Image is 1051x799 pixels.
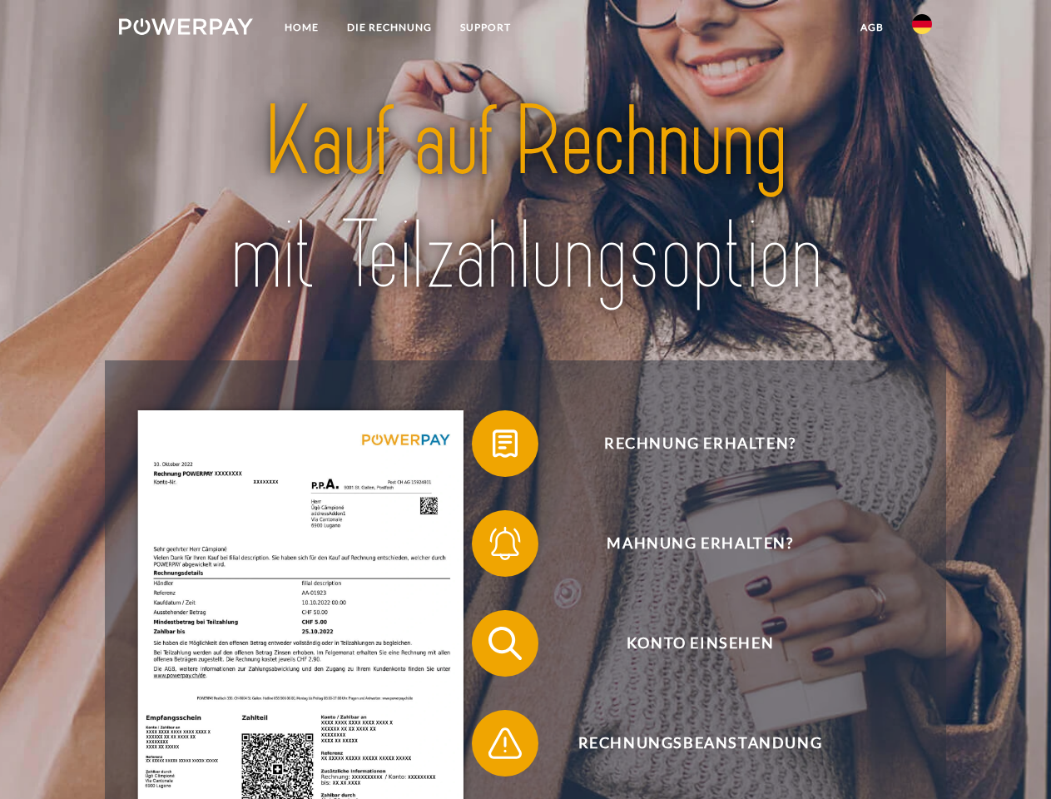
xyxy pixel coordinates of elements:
span: Konto einsehen [496,610,904,677]
img: de [912,14,932,34]
button: Rechnung erhalten? [472,410,905,477]
a: agb [846,12,898,42]
a: SUPPORT [446,12,525,42]
a: Home [270,12,333,42]
button: Rechnungsbeanstandung [472,710,905,777]
button: Mahnung erhalten? [472,510,905,577]
img: title-powerpay_de.svg [159,80,892,319]
a: DIE RECHNUNG [333,12,446,42]
img: qb_bill.svg [484,423,526,464]
button: Konto einsehen [472,610,905,677]
span: Rechnung erhalten? [496,410,904,477]
img: logo-powerpay-white.svg [119,18,253,35]
span: Rechnungsbeanstandung [496,710,904,777]
span: Mahnung erhalten? [496,510,904,577]
img: qb_search.svg [484,623,526,664]
img: qb_bell.svg [484,523,526,564]
img: qb_warning.svg [484,722,526,764]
